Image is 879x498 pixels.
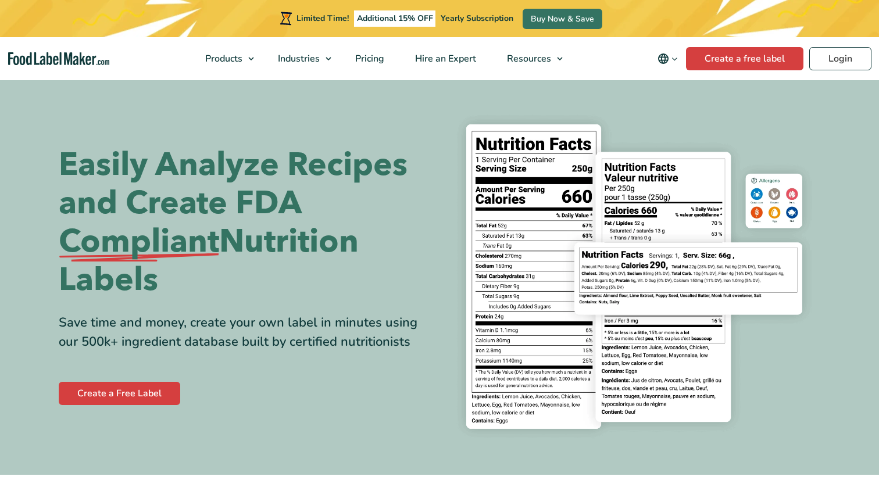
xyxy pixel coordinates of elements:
a: Login [809,47,871,70]
span: Resources [503,52,552,65]
span: Pricing [352,52,385,65]
span: Additional 15% OFF [354,10,436,27]
button: Change language [649,47,686,70]
span: Yearly Subscription [441,13,513,24]
span: Hire an Expert [412,52,477,65]
span: Products [202,52,244,65]
a: Resources [492,37,569,80]
a: Create a free label [686,47,803,70]
a: Food Label Maker homepage [8,52,109,66]
a: Buy Now & Save [523,9,602,29]
span: Limited Time! [296,13,349,24]
span: Industries [274,52,321,65]
a: Industries [263,37,337,80]
a: Pricing [340,37,397,80]
a: Create a Free Label [59,382,180,405]
h1: Easily Analyze Recipes and Create FDA Nutrition Labels [59,146,431,299]
a: Products [190,37,260,80]
span: Compliant [59,223,219,261]
div: Save time and money, create your own label in minutes using our 500k+ ingredient database built b... [59,313,431,352]
a: Hire an Expert [400,37,489,80]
